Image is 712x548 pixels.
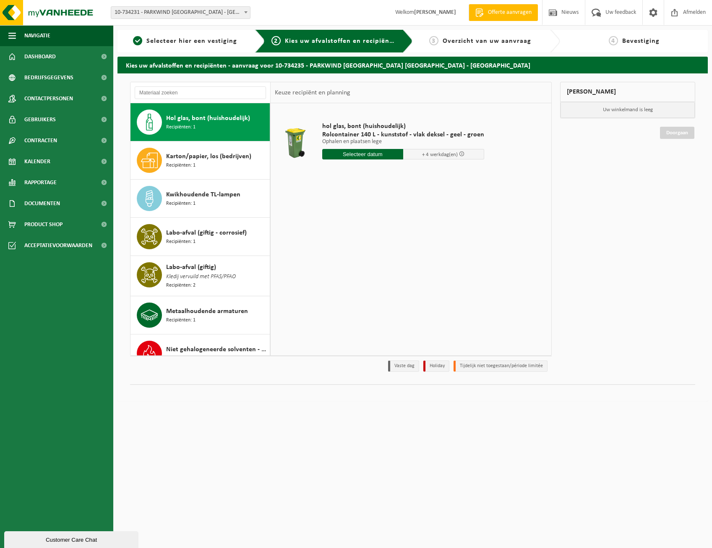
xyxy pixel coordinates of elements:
h2: Kies uw afvalstoffen en recipiënten - aanvraag voor 10-734235 - PARKWIND [GEOGRAPHIC_DATA] [GEOGR... [117,57,708,73]
button: Labo-afval (giftig - corrosief) Recipiënten: 1 [130,218,270,256]
span: Dashboard [24,46,56,67]
a: Doorgaan [660,127,694,139]
span: Navigatie [24,25,50,46]
a: Offerte aanvragen [469,4,538,21]
span: Bevestiging [622,38,660,44]
a: 1Selecteer hier een vestiging [122,36,248,46]
span: Kalender [24,151,50,172]
span: Labo-afval (giftig) [166,262,216,272]
span: Kledij vervuild met PFAS/PFAO [166,272,236,282]
span: Labo-afval (giftig - corrosief) [166,228,247,238]
span: Karton/papier, los (bedrijven) [166,151,251,162]
span: Recipiënten: 1 [166,238,196,246]
span: Product Shop [24,214,63,235]
button: Labo-afval (giftig) Kledij vervuild met PFAS/PFAO Recipiënten: 2 [130,256,270,296]
span: Overzicht van uw aanvraag [443,38,531,44]
span: 2 [271,36,281,45]
span: Selecteer hier een vestiging [146,38,237,44]
span: Rolcontainer 140 L - kunststof - vlak deksel - geel - groen [322,130,484,139]
li: Vaste dag [388,360,419,372]
span: Documenten [24,193,60,214]
span: Rapportage [24,172,57,193]
span: Recipiënten: 1 [166,200,196,208]
span: + 4 werkdag(en) [422,152,458,157]
button: Karton/papier, los (bedrijven) Recipiënten: 1 [130,141,270,180]
span: 10-734231 - PARKWIND NV - LEUVEN [111,6,250,19]
span: hol glas, bont (huishoudelijk) [322,122,484,130]
div: [PERSON_NAME] [560,82,695,102]
span: 1 [133,36,142,45]
span: Gebruikers [24,109,56,130]
li: Holiday [423,360,449,372]
span: Recipiënten: 1 [166,316,196,324]
span: Kwikhoudende TL-lampen [166,190,240,200]
button: Metaalhoudende armaturen Recipiënten: 1 [130,296,270,334]
div: Keuze recipiënt en planning [271,82,355,103]
span: Hol glas, bont (huishoudelijk) [166,113,250,123]
button: Niet gehalogeneerde solventen - hoogcalorisch in kleinverpakking Recipiënten: 1 [130,334,270,373]
p: Uw winkelmand is leeg [561,102,695,118]
span: Recipiënten: 1 [166,162,196,170]
span: Offerte aanvragen [486,8,534,17]
span: Metaalhoudende armaturen [166,306,248,316]
p: Ophalen en plaatsen lege [322,139,484,145]
span: Contracten [24,130,57,151]
span: Kies uw afvalstoffen en recipiënten [285,38,400,44]
span: Recipiënten: 1 [166,123,196,131]
span: Acceptatievoorwaarden [24,235,92,256]
span: Recipiënten: 2 [166,282,196,290]
span: Bedrijfsgegevens [24,67,73,88]
span: Niet gehalogeneerde solventen - hoogcalorisch in kleinverpakking [166,344,268,355]
button: Kwikhoudende TL-lampen Recipiënten: 1 [130,180,270,218]
span: Contactpersonen [24,88,73,109]
span: Recipiënten: 1 [166,355,196,363]
span: 4 [609,36,618,45]
strong: [PERSON_NAME] [414,9,456,16]
input: Selecteer datum [322,149,403,159]
input: Materiaal zoeken [135,86,266,99]
button: Hol glas, bont (huishoudelijk) Recipiënten: 1 [130,103,270,141]
iframe: chat widget [4,530,140,548]
span: 3 [429,36,438,45]
li: Tijdelijk niet toegestaan/période limitée [454,360,548,372]
span: 10-734231 - PARKWIND NV - LEUVEN [111,7,250,18]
